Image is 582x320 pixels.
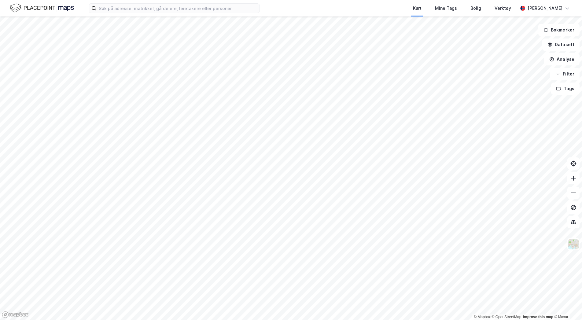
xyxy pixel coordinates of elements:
[495,5,511,12] div: Verktøy
[551,291,582,320] iframe: Chat Widget
[435,5,457,12] div: Mine Tags
[96,4,260,13] input: Søk på adresse, matrikkel, gårdeiere, leietakere eller personer
[470,5,481,12] div: Bolig
[528,5,562,12] div: [PERSON_NAME]
[551,291,582,320] div: Kontrollprogram for chat
[10,3,74,13] img: logo.f888ab2527a4732fd821a326f86c7f29.svg
[413,5,422,12] div: Kart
